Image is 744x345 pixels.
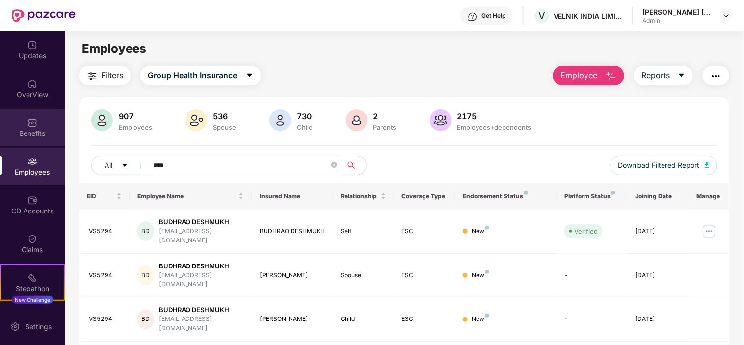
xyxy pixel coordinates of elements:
[105,160,112,171] span: All
[611,156,717,175] button: Download Filtered Report
[341,315,386,324] div: Child
[455,111,533,121] div: 2175
[722,12,730,20] img: svg+xml;base64,PHN2ZyBpZD0iRHJvcGRvd24tMzJ4MzIiIHhtbG5zPSJodHRwOi8vd3d3LnczLm9yZy8yMDAwL3N2ZyIgd2...
[564,192,620,200] div: Platform Status
[137,265,154,285] div: BD
[130,183,252,210] th: Employee Name
[22,322,54,332] div: Settings
[678,71,686,80] span: caret-down
[346,109,368,131] img: svg+xml;base64,PHN2ZyB4bWxucz0iaHR0cDovL3d3dy53My5vcmcvMjAwMC9zdmciIHhtbG5zOnhsaW5rPSJodHRwOi8vd3...
[634,66,693,85] button: Reportscaret-down
[10,322,20,332] img: svg+xml;base64,PHN2ZyBpZD0iU2V0dGluZy0yMHgyMCIgeG1sbnM9Imh0dHA6Ly93d3cudzMub3JnLzIwMDAvc3ZnIiB3aW...
[140,66,261,85] button: Group Health Insurancecaret-down
[641,69,670,81] span: Reports
[342,156,367,175] button: search
[79,66,131,85] button: Filters
[341,192,379,200] span: Relationship
[472,227,489,236] div: New
[554,11,622,21] div: VELNIK INDIA LIMITED
[539,10,546,22] span: V
[86,70,98,82] img: svg+xml;base64,PHN2ZyB4bWxucz0iaHR0cDovL3d3dy53My5vcmcvMjAwMC9zdmciIHdpZHRoPSIyNCIgaGVpZ2h0PSIyNC...
[643,7,712,17] div: [PERSON_NAME] [PERSON_NAME]
[295,123,315,131] div: Child
[618,160,700,171] span: Download Filtered Report
[485,226,489,230] img: svg+xml;base64,PHN2ZyB4bWxucz0iaHR0cDovL3d3dy53My5vcmcvMjAwMC9zdmciIHdpZHRoPSI4IiBoZWlnaHQ9IjgiIH...
[455,123,533,131] div: Employees+dependents
[689,183,729,210] th: Manage
[252,183,333,210] th: Insured Name
[333,183,394,210] th: Relationship
[27,273,37,283] img: svg+xml;base64,PHN2ZyB4bWxucz0iaHR0cDovL3d3dy53My5vcmcvMjAwMC9zdmciIHdpZHRoPSIyMSIgaGVpZ2h0PSIyMC...
[372,123,399,131] div: Parents
[485,270,489,274] img: svg+xml;base64,PHN2ZyB4bWxucz0iaHR0cDovL3d3dy53My5vcmcvMjAwMC9zdmciIHdpZHRoPSI4IiBoZWlnaHQ9IjgiIH...
[553,66,624,85] button: Employee
[27,79,37,89] img: svg+xml;base64,PHN2ZyBpZD0iSG9tZSIgeG1sbnM9Imh0dHA6Ly93d3cudzMub3JnLzIwMDAvc3ZnIiB3aWR0aD0iMjAiIG...
[628,183,689,210] th: Joining Date
[611,191,615,195] img: svg+xml;base64,PHN2ZyB4bWxucz0iaHR0cDovL3d3dy53My5vcmcvMjAwMC9zdmciIHdpZHRoPSI4IiBoZWlnaHQ9IjgiIH...
[260,227,325,236] div: BUDHRAO DESHMUKH
[701,223,717,239] img: manageButton
[402,271,447,280] div: ESC
[605,70,617,82] img: svg+xml;base64,PHN2ZyB4bWxucz0iaHR0cDovL3d3dy53My5vcmcvMjAwMC9zdmciIHhtbG5zOnhsaW5rPSJodHRwOi8vd3...
[82,41,146,55] span: Employees
[159,271,244,290] div: [EMAIL_ADDRESS][DOMAIN_NAME]
[27,195,37,205] img: svg+xml;base64,PHN2ZyBpZD0iQ0RfQWNjb3VudHMiIGRhdGEtbmFtZT0iQ0QgQWNjb3VudHMiIHhtbG5zPSJodHRwOi8vd3...
[260,315,325,324] div: [PERSON_NAME]
[79,183,130,210] th: EID
[121,162,128,170] span: caret-down
[636,315,681,324] div: [DATE]
[91,109,113,131] img: svg+xml;base64,PHN2ZyB4bWxucz0iaHR0cDovL3d3dy53My5vcmcvMjAwMC9zdmciIHhtbG5zOnhsaW5rPSJodHRwOi8vd3...
[260,271,325,280] div: [PERSON_NAME]
[27,40,37,50] img: svg+xml;base64,PHN2ZyBpZD0iVXBkYXRlZCIgeG1sbnM9Imh0dHA6Ly93d3cudzMub3JnLzIwMDAvc3ZnIiB3aWR0aD0iMj...
[91,156,151,175] button: Allcaret-down
[372,111,399,121] div: 2
[468,12,478,22] img: svg+xml;base64,PHN2ZyBpZD0iSGVscC0zMngzMiIgeG1sbnM9Imh0dHA6Ly93d3cudzMub3JnLzIwMDAvc3ZnIiB3aWR0aD...
[394,183,455,210] th: Coverage Type
[117,111,154,121] div: 907
[636,271,681,280] div: [DATE]
[402,227,447,236] div: ESC
[295,111,315,121] div: 730
[636,227,681,236] div: [DATE]
[402,315,447,324] div: ESC
[485,314,489,318] img: svg+xml;base64,PHN2ZyB4bWxucz0iaHR0cDovL3d3dy53My5vcmcvMjAwMC9zdmciIHdpZHRoPSI4IiBoZWlnaHQ9IjgiIH...
[643,17,712,25] div: Admin
[342,161,361,169] span: search
[430,109,452,131] img: svg+xml;base64,PHN2ZyB4bWxucz0iaHR0cDovL3d3dy53My5vcmcvMjAwMC9zdmciIHhtbG5zOnhsaW5rPSJodHRwOi8vd3...
[89,227,122,236] div: VS5294
[246,71,254,80] span: caret-down
[560,69,597,81] span: Employee
[557,254,628,298] td: -
[211,111,238,121] div: 536
[27,118,37,128] img: svg+xml;base64,PHN2ZyBpZD0iQmVuZWZpdHMiIHhtbG5zPSJodHRwOi8vd3d3LnczLm9yZy8yMDAwL3N2ZyIgd2lkdGg9Ij...
[341,227,386,236] div: Self
[331,161,337,170] span: close-circle
[148,69,237,81] span: Group Health Insurance
[211,123,238,131] div: Spouse
[463,192,549,200] div: Endorsement Status
[137,310,154,329] div: BD
[159,227,244,245] div: [EMAIL_ADDRESS][DOMAIN_NAME]
[557,297,628,342] td: -
[137,192,237,200] span: Employee Name
[87,192,115,200] span: EID
[27,157,37,166] img: svg+xml;base64,PHN2ZyBpZD0iRW1wbG95ZWVzIiB4bWxucz0iaHR0cDovL3d3dy53My5vcmcvMjAwMC9zdmciIHdpZHRoPS...
[574,226,598,236] div: Verified
[12,296,53,304] div: New Challenge
[186,109,207,131] img: svg+xml;base64,PHN2ZyB4bWxucz0iaHR0cDovL3d3dy53My5vcmcvMjAwMC9zdmciIHhtbG5zOnhsaW5rPSJodHRwOi8vd3...
[481,12,505,20] div: Get Help
[159,217,244,227] div: BUDHRAO DESHMUKH
[331,162,337,168] span: close-circle
[12,9,76,22] img: New Pazcare Logo
[269,109,291,131] img: svg+xml;base64,PHN2ZyB4bWxucz0iaHR0cDovL3d3dy53My5vcmcvMjAwMC9zdmciIHhtbG5zOnhsaW5rPSJodHRwOi8vd3...
[710,70,722,82] img: svg+xml;base64,PHN2ZyB4bWxucz0iaHR0cDovL3d3dy53My5vcmcvMjAwMC9zdmciIHdpZHRoPSIyNCIgaGVpZ2h0PSIyNC...
[341,271,386,280] div: Spouse
[89,271,122,280] div: VS5294
[524,191,528,195] img: svg+xml;base64,PHN2ZyB4bWxucz0iaHR0cDovL3d3dy53My5vcmcvMjAwMC9zdmciIHdpZHRoPSI4IiBoZWlnaHQ9IjgiIH...
[1,284,64,293] div: Stepathon
[159,262,244,271] div: BUDHRAO DESHMUKH
[159,315,244,333] div: [EMAIL_ADDRESS][DOMAIN_NAME]
[472,271,489,280] div: New
[89,315,122,324] div: VS5294
[101,69,123,81] span: Filters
